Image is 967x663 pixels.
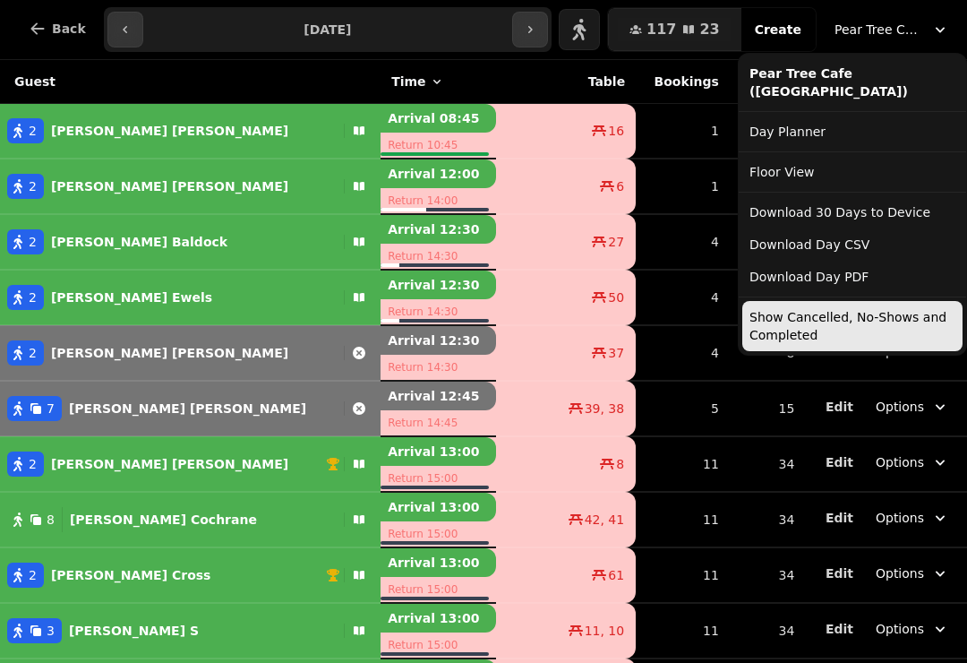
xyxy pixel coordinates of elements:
button: Pear Tree Cafe ([GEOGRAPHIC_DATA]) [824,13,960,46]
a: Floor View [742,156,963,188]
button: Download Day PDF [742,261,963,293]
div: Pear Tree Cafe ([GEOGRAPHIC_DATA]) [738,53,967,356]
button: Download Day CSV [742,228,963,261]
span: Pear Tree Cafe ([GEOGRAPHIC_DATA]) [834,21,924,39]
div: Pear Tree Cafe ([GEOGRAPHIC_DATA]) [742,57,963,108]
button: Download 30 Days to Device [742,196,963,228]
button: Show Cancelled, No-Shows and Completed [742,301,963,351]
a: Day Planner [742,116,963,148]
